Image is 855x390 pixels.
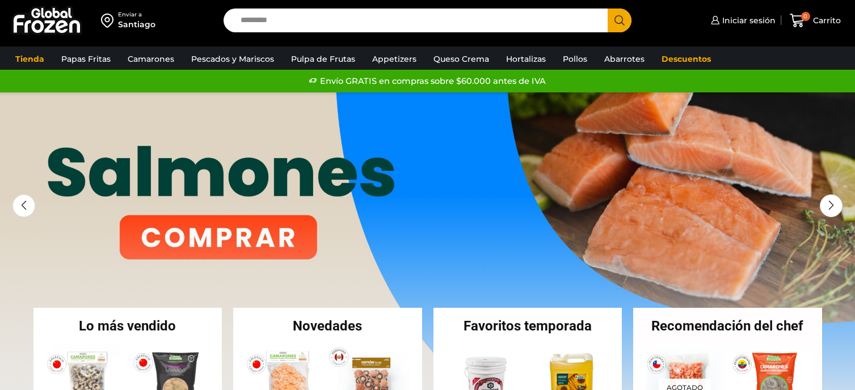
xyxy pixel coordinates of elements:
h2: Lo más vendido [33,319,222,333]
a: Abarrotes [599,48,650,70]
h2: Recomendación del chef [633,319,822,333]
a: Hortalizas [500,48,551,70]
div: Santiago [118,19,155,30]
span: Iniciar sesión [719,15,776,26]
span: Carrito [810,15,841,26]
a: Iniciar sesión [708,9,776,32]
div: Enviar a [118,11,155,19]
img: address-field-icon.svg [101,11,118,30]
a: Pescados y Mariscos [186,48,280,70]
span: 0 [801,12,810,21]
a: Queso Crema [428,48,495,70]
a: Papas Fritas [56,48,116,70]
a: Tienda [10,48,50,70]
h2: Novedades [233,319,422,333]
div: Next slide [820,194,843,217]
a: Pollos [557,48,593,70]
button: Search button [608,9,631,32]
div: Previous slide [12,194,35,217]
a: Camarones [122,48,180,70]
a: Pulpa de Frutas [285,48,361,70]
a: Appetizers [367,48,422,70]
a: 0 Carrito [787,7,844,34]
a: Descuentos [656,48,717,70]
h2: Favoritos temporada [433,319,622,333]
